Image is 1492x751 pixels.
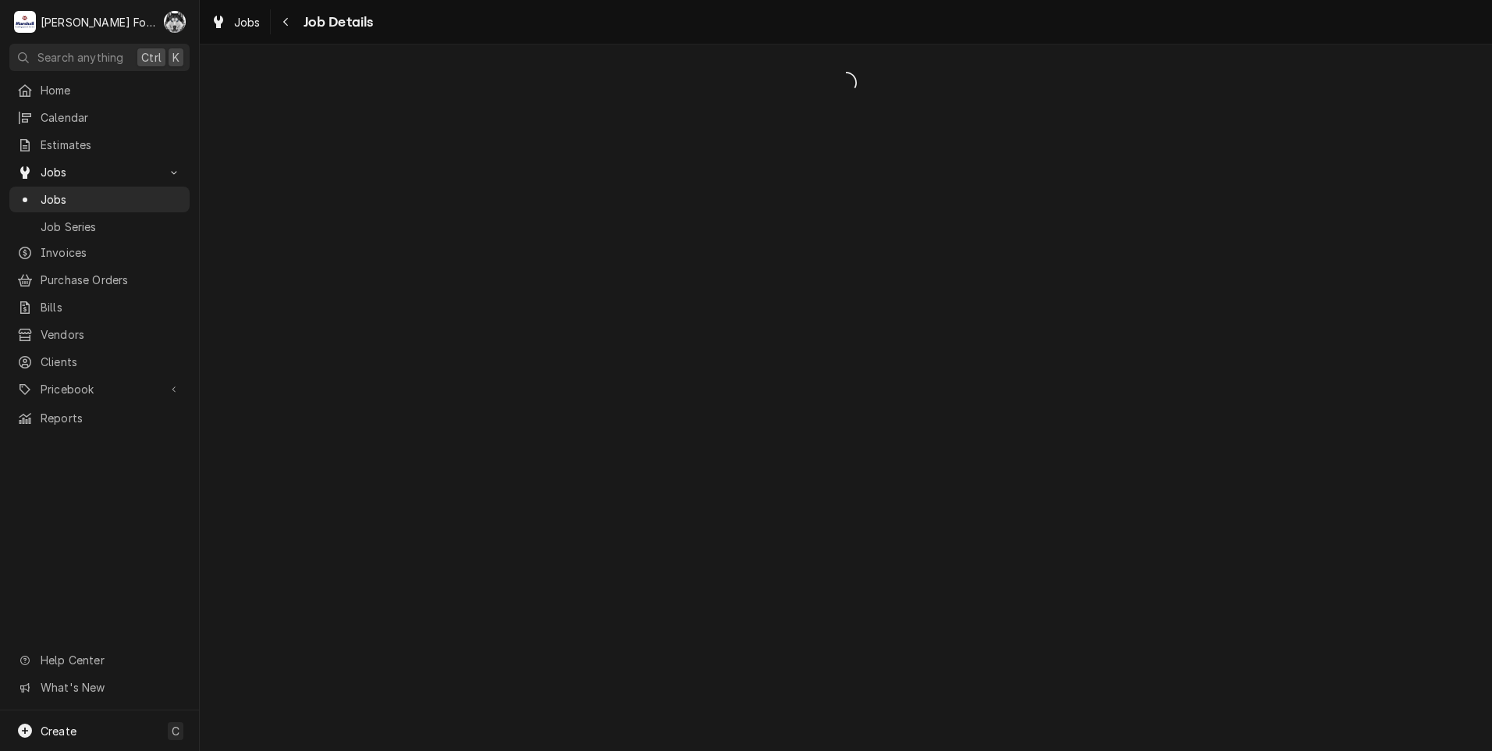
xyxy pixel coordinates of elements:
[9,44,190,71] button: Search anythingCtrlK
[41,724,76,738] span: Create
[41,326,182,343] span: Vendors
[9,405,190,431] a: Reports
[37,49,123,66] span: Search anything
[41,137,182,153] span: Estimates
[41,164,158,180] span: Jobs
[9,214,190,240] a: Job Series
[9,187,190,212] a: Jobs
[299,12,374,33] span: Job Details
[41,354,182,370] span: Clients
[9,159,190,185] a: Go to Jobs
[41,14,155,30] div: [PERSON_NAME] Food Equipment Service
[9,674,190,700] a: Go to What's New
[9,294,190,320] a: Bills
[9,132,190,158] a: Estimates
[172,723,179,739] span: C
[41,109,182,126] span: Calendar
[41,219,182,235] span: Job Series
[9,240,190,265] a: Invoices
[41,679,180,696] span: What's New
[9,77,190,103] a: Home
[9,647,190,673] a: Go to Help Center
[200,66,1492,99] span: Loading...
[9,322,190,347] a: Vendors
[41,82,182,98] span: Home
[9,267,190,293] a: Purchase Orders
[41,191,182,208] span: Jobs
[41,652,180,668] span: Help Center
[9,376,190,402] a: Go to Pricebook
[164,11,186,33] div: C(
[234,14,261,30] span: Jobs
[14,11,36,33] div: Marshall Food Equipment Service's Avatar
[9,349,190,375] a: Clients
[274,9,299,34] button: Navigate back
[9,105,190,130] a: Calendar
[41,381,158,397] span: Pricebook
[41,272,182,288] span: Purchase Orders
[164,11,186,33] div: Chris Murphy (103)'s Avatar
[41,244,182,261] span: Invoices
[204,9,267,35] a: Jobs
[141,49,162,66] span: Ctrl
[14,11,36,33] div: M
[172,49,179,66] span: K
[41,299,182,315] span: Bills
[41,410,182,426] span: Reports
